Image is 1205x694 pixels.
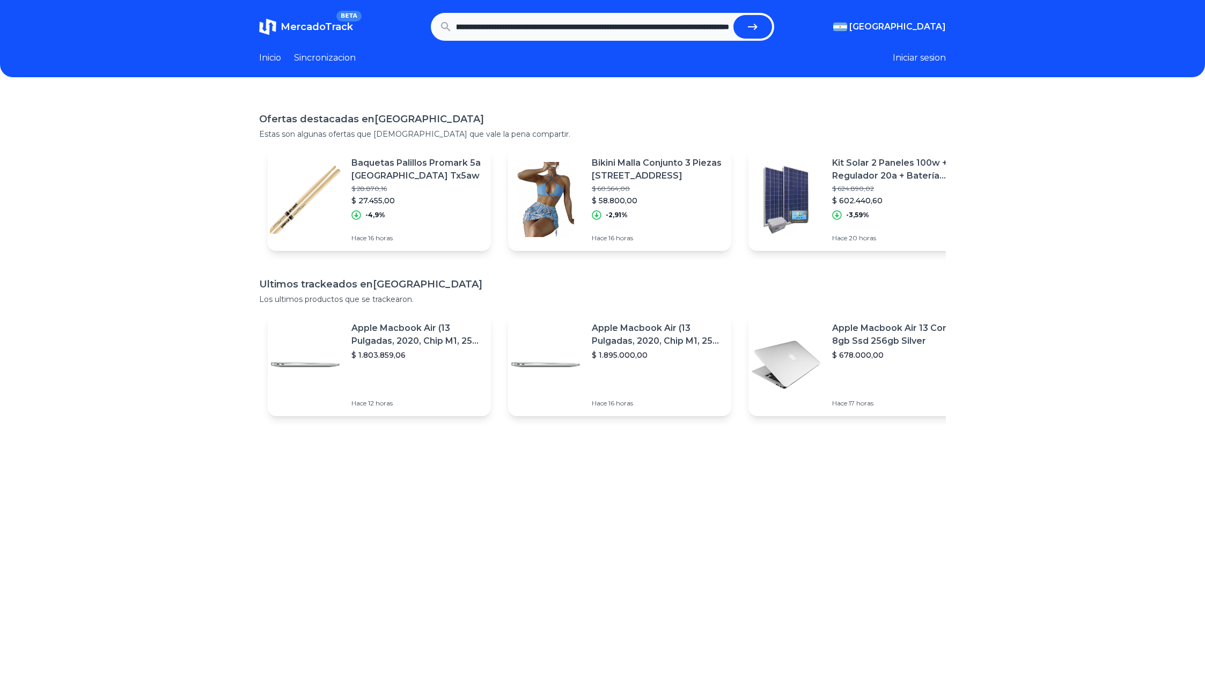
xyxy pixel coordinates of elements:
[849,20,946,33] span: [GEOGRAPHIC_DATA]
[351,195,482,206] p: $ 27.455,00
[592,234,723,242] p: Hace 16 horas
[592,399,723,408] p: Hace 16 horas
[508,148,731,251] a: Featured imageBikini Malla Conjunto 3 Piezas [STREET_ADDRESS]$ 60.564,00$ 58.800,00-2,91%Hace 16 ...
[268,162,343,237] img: Featured image
[893,51,946,64] button: Iniciar sesion
[832,322,963,348] p: Apple Macbook Air 13 Core I5 8gb Ssd 256gb Silver
[592,184,723,193] p: $ 60.564,00
[351,350,482,360] p: $ 1.803.859,06
[351,399,482,408] p: Hace 12 horas
[508,313,731,416] a: Featured imageApple Macbook Air (13 Pulgadas, 2020, Chip M1, 256 Gb De Ssd, 8 Gb De Ram) - Plata$...
[259,294,946,305] p: Los ultimos productos que se trackearon.
[268,327,343,402] img: Featured image
[832,350,963,360] p: $ 678.000,00
[259,18,353,35] a: MercadoTrackBETA
[832,399,963,408] p: Hace 17 horas
[281,21,353,33] span: MercadoTrack
[748,148,972,251] a: Featured imageKit Solar 2 Paneles 100w + Regulador 20a + Batería 12x100 Ah$ 624.890,02$ 602.440,6...
[846,211,869,219] p: -3,59%
[294,51,356,64] a: Sincronizacion
[592,195,723,206] p: $ 58.800,00
[351,184,482,193] p: $ 28.870,16
[259,129,946,139] p: Estas son algunas ofertas que [DEMOGRAPHIC_DATA] que vale la pena compartir.
[832,157,963,182] p: Kit Solar 2 Paneles 100w + Regulador 20a + Batería 12x100 Ah
[592,350,723,360] p: $ 1.895.000,00
[832,195,963,206] p: $ 602.440,60
[832,184,963,193] p: $ 624.890,02
[592,322,723,348] p: Apple Macbook Air (13 Pulgadas, 2020, Chip M1, 256 Gb De Ssd, 8 Gb De Ram) - Plata
[748,162,824,237] img: Featured image
[748,313,972,416] a: Featured imageApple Macbook Air 13 Core I5 8gb Ssd 256gb Silver$ 678.000,00Hace 17 horas
[336,11,362,21] span: BETA
[606,211,628,219] p: -2,91%
[508,162,583,237] img: Featured image
[592,157,723,182] p: Bikini Malla Conjunto 3 Piezas [STREET_ADDRESS]
[748,327,824,402] img: Featured image
[351,234,482,242] p: Hace 16 horas
[351,157,482,182] p: Baquetas Palillos Promark 5a [GEOGRAPHIC_DATA] Tx5aw
[259,112,946,127] h1: Ofertas destacadas en [GEOGRAPHIC_DATA]
[268,148,491,251] a: Featured imageBaquetas Palillos Promark 5a [GEOGRAPHIC_DATA] Tx5aw$ 28.870,16$ 27.455,00-4,9%Hace...
[259,18,276,35] img: MercadoTrack
[833,20,946,33] button: [GEOGRAPHIC_DATA]
[259,51,281,64] a: Inicio
[832,234,963,242] p: Hace 20 horas
[268,313,491,416] a: Featured imageApple Macbook Air (13 Pulgadas, 2020, Chip M1, 256 Gb De Ssd, 8 Gb De Ram) - Plata$...
[508,327,583,402] img: Featured image
[365,211,385,219] p: -4,9%
[259,277,946,292] h1: Ultimos trackeados en [GEOGRAPHIC_DATA]
[351,322,482,348] p: Apple Macbook Air (13 Pulgadas, 2020, Chip M1, 256 Gb De Ssd, 8 Gb De Ram) - Plata
[833,23,847,31] img: Argentina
